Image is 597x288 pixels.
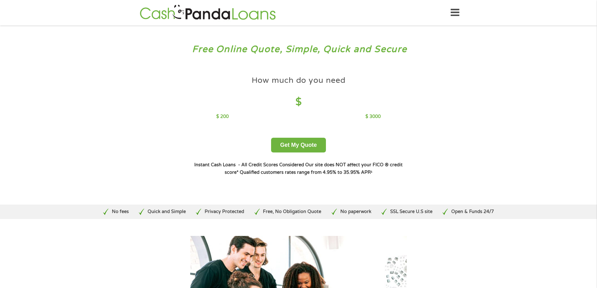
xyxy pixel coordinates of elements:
[271,138,326,152] button: Get My Quote
[148,208,186,215] p: Quick and Simple
[194,162,304,168] strong: Instant Cash Loans - All Credit Scores Considered
[340,208,371,215] p: No paperwork
[240,170,372,175] strong: Qualified customers rates range from 4.95% to 35.95% APR¹
[451,208,494,215] p: Open & Funds 24/7
[225,162,403,175] strong: Our site does NOT affect your FICO ® credit score*
[263,208,321,215] p: Free, No Obligation Quote
[112,208,129,215] p: No fees
[365,113,381,120] p: $ 3000
[18,44,579,55] h3: Free Online Quote, Simple, Quick and Secure
[390,208,432,215] p: SSL Secure U.S site
[216,96,381,109] h4: $
[252,75,346,86] h4: How much do you need
[205,208,244,215] p: Privacy Protected
[138,4,278,22] img: GetLoanNow Logo
[216,113,229,120] p: $ 200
